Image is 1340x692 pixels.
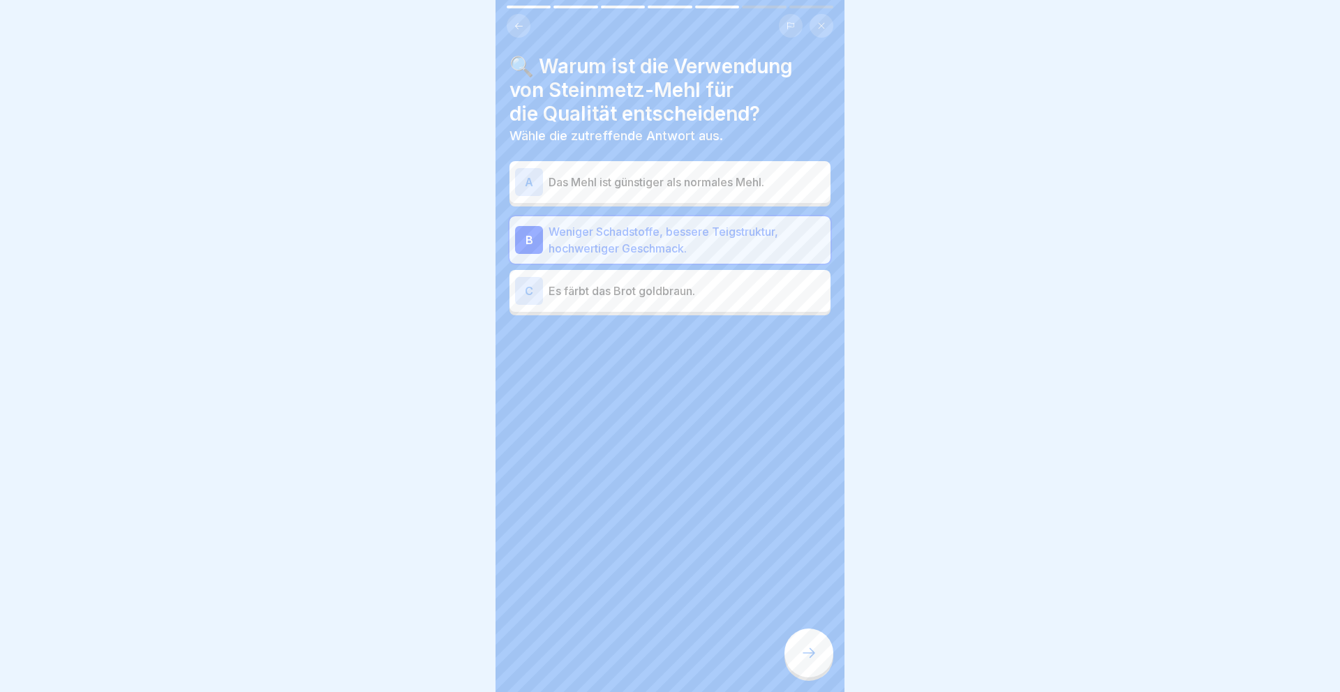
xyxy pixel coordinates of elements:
[515,226,543,254] div: B
[549,174,825,190] p: Das Mehl ist günstiger als normales Mehl.
[549,223,825,257] p: Weniger Schadstoffe, bessere Teigstruktur, hochwertiger Geschmack.
[515,168,543,196] div: A
[515,277,543,305] div: C
[509,128,831,144] p: Wähle die zutreffende Antwort aus.
[509,54,831,126] h4: 🔍 Warum ist die Verwendung von Steinmetz-Mehl für die Qualität entscheidend?
[549,283,825,299] p: Es färbt das Brot goldbraun.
